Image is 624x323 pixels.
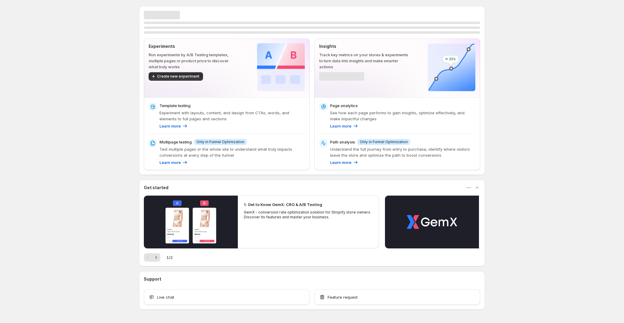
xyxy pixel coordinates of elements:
[152,253,160,262] button: Next
[144,185,168,191] h3: Get started
[144,195,238,248] button: Play video
[244,210,373,220] p: GemX - conversion rate optimization solution for Shopify store owners. Discover its features and ...
[330,146,475,158] p: Understand the full journey from entry to purchase, identify where visitors leave the store and o...
[157,74,199,79] span: Create new experiment
[159,103,190,109] p: Template testing
[157,294,174,300] span: Live chat
[330,159,359,165] a: Learn more
[330,139,355,145] p: Path analysis
[159,159,188,165] a: Learn more
[330,123,359,129] a: Learn more
[159,146,305,158] p: Test multiple pages or the whole site to understand what truly impacts conversions at every step ...
[428,43,475,91] img: Insights
[330,159,351,165] p: Learn more
[196,140,244,144] span: Only in Funnel Optimization
[144,253,160,262] nav: Pagination
[360,140,408,144] span: Only in Funnel Optimization
[330,123,351,129] p: Learn more
[330,110,475,122] p: See how each page performs to gain insights, optimize effectively, and make impactful changes
[257,43,305,91] img: Experiments
[149,52,238,70] p: Run experiments by A/B Testing templates, multiple pages or product price to discover what truly ...
[159,139,192,145] p: Multipage testing
[166,254,173,260] span: 1 / 2
[319,43,408,49] p: Insights
[330,103,358,109] p: Page analytics
[149,43,238,49] p: Experiments
[385,195,479,248] button: Play video
[149,72,203,81] button: Create new experiment
[159,159,181,165] p: Learn more
[244,201,322,208] h2: 1. Get to Know GemX: CRO & A/B Testing
[319,52,408,70] p: Track key metrics on your stores & experiments to turn data into insights and make smarter actions
[159,123,188,129] a: Learn more
[159,110,305,122] p: Experiment with layouts, content, and design from CTAs, words, and elements to full pages and sec...
[144,276,161,282] h3: Support
[328,294,358,300] span: Feature request
[159,123,181,129] p: Learn more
